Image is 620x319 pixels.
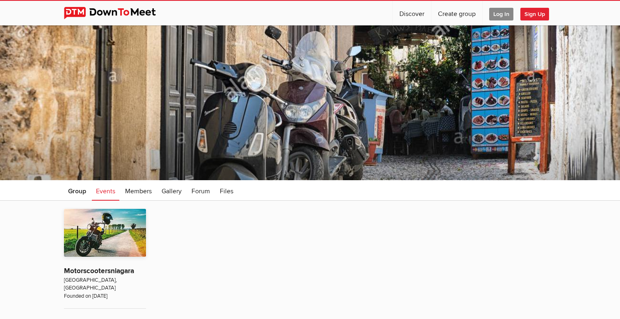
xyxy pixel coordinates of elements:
a: Group [64,180,90,201]
span: Events [96,187,115,195]
a: Files [216,180,237,201]
span: Founded on [DATE] [64,292,146,300]
span: Forum [191,187,210,195]
span: [GEOGRAPHIC_DATA], [GEOGRAPHIC_DATA] [64,276,146,292]
a: Motorscootersniagara [64,267,134,275]
span: Files [220,187,233,195]
span: Sign Up [520,8,549,20]
a: Forum [187,180,214,201]
a: Members [121,180,156,201]
img: Motorscootersniagara [64,209,146,257]
img: DownToMeet [64,7,169,19]
a: Log In [483,1,520,25]
span: Members [125,187,152,195]
a: Sign Up [520,1,556,25]
a: Create group [431,1,482,25]
span: Log In [489,8,513,20]
a: Discover [393,1,431,25]
span: Gallery [162,187,182,195]
span: Group [68,187,86,195]
a: Events [92,180,119,201]
a: Gallery [157,180,186,201]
